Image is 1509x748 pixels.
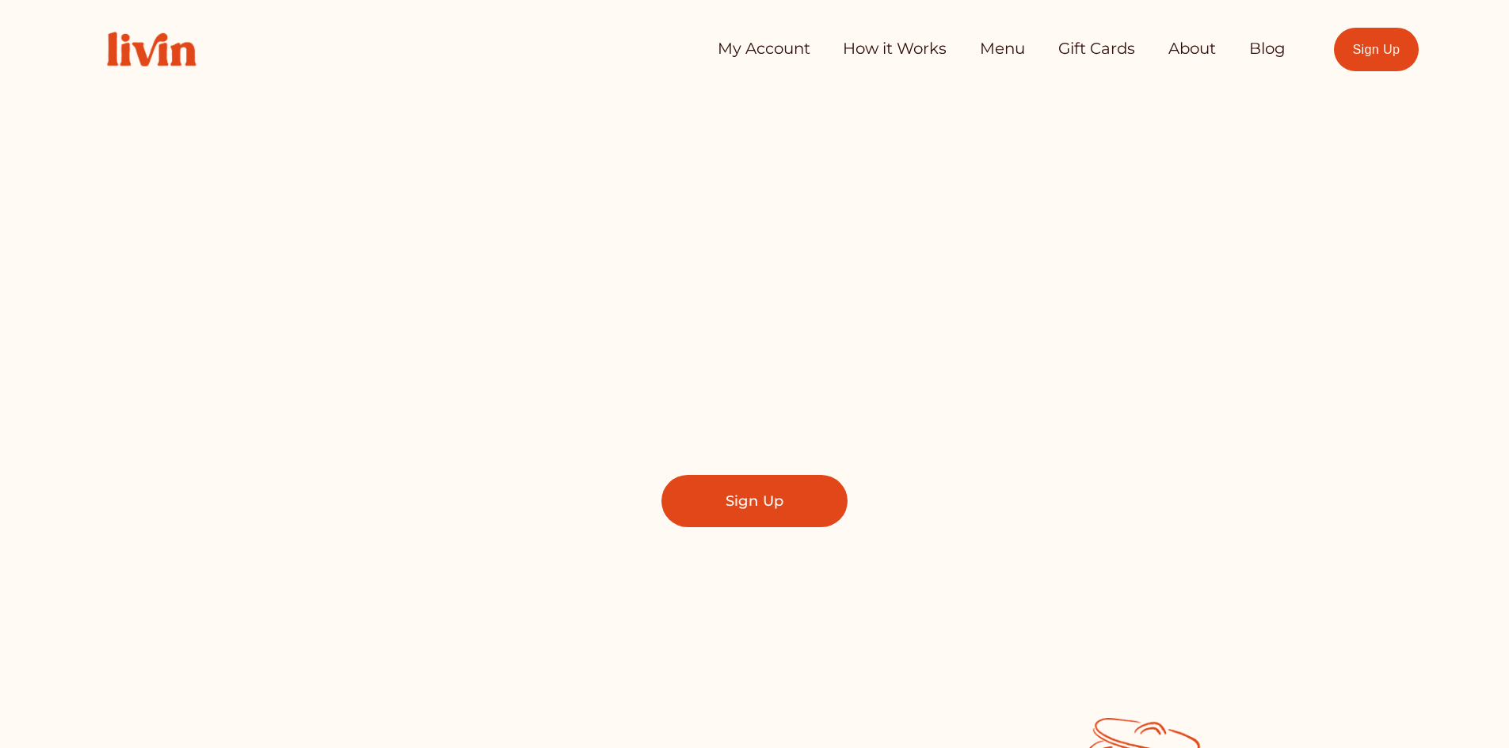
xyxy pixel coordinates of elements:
[414,222,1095,299] span: Take Back Your Evenings
[980,33,1025,65] a: Menu
[843,33,947,65] a: How it Works
[1168,33,1216,65] a: About
[1334,28,1419,71] a: Sign Up
[1058,33,1135,65] a: Gift Cards
[1249,33,1286,65] a: Blog
[718,33,810,65] a: My Account
[491,324,1018,393] span: Find a local chef who prepares customized, healthy meals in your kitchen
[90,15,212,83] img: Livin
[661,475,848,527] a: Sign Up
